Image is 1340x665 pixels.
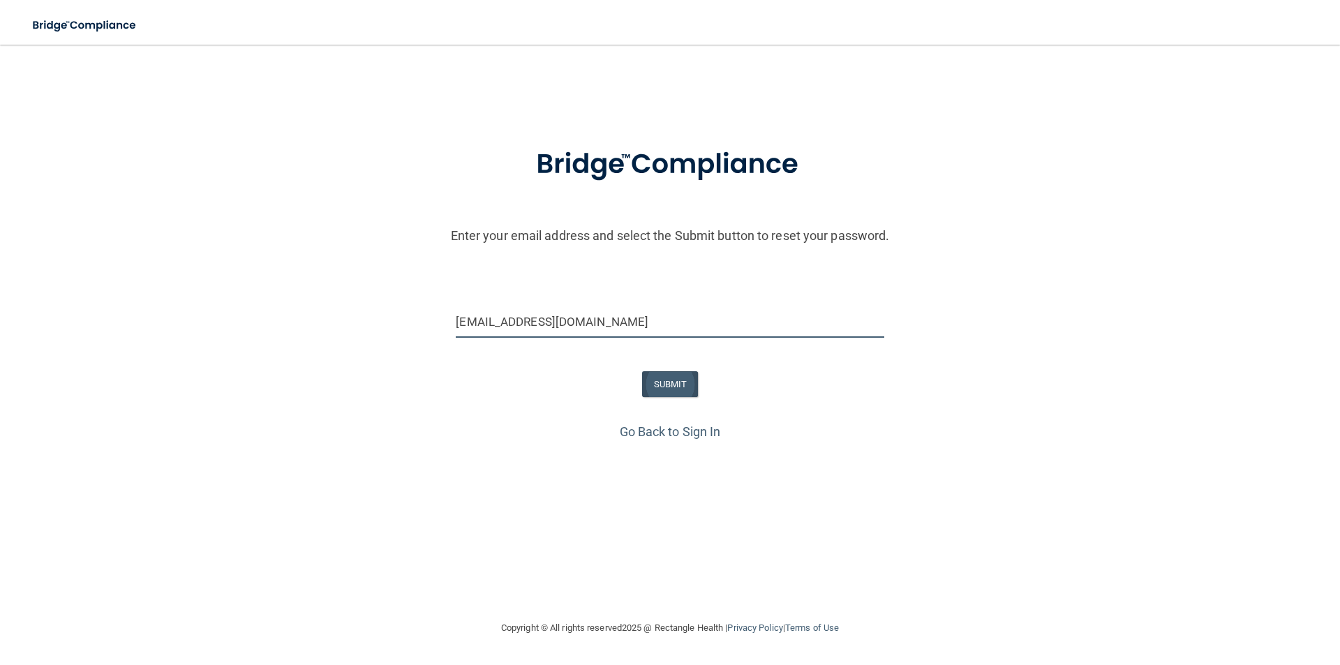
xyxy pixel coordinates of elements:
[642,371,699,397] button: SUBMIT
[507,128,833,201] img: bridge_compliance_login_screen.278c3ca4.svg
[727,622,782,633] a: Privacy Policy
[456,306,884,338] input: Email
[785,622,839,633] a: Terms of Use
[21,11,149,40] img: bridge_compliance_login_screen.278c3ca4.svg
[415,606,925,650] div: Copyright © All rights reserved 2025 @ Rectangle Health | |
[620,424,721,439] a: Go Back to Sign In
